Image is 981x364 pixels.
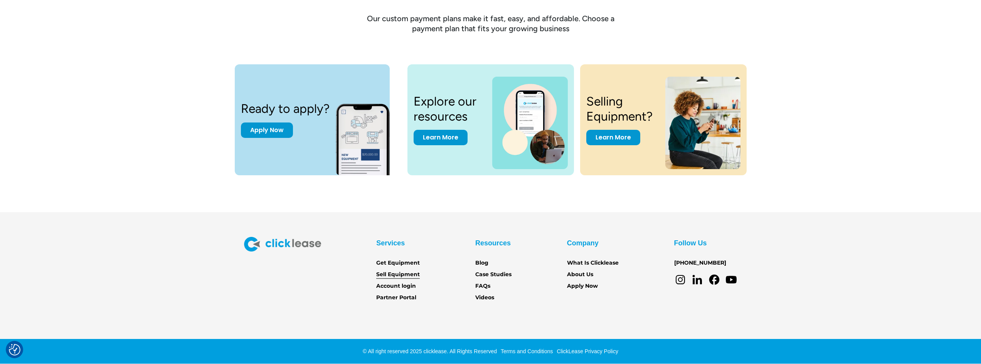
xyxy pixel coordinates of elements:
[356,13,626,34] div: Our custom payment plans make it fast, easy, and affordable. Choose a payment plan that fits your...
[475,270,512,279] a: Case Studies
[567,237,599,249] div: Company
[414,94,483,124] h3: Explore our resources
[376,259,420,267] a: Get Equipment
[475,259,488,267] a: Blog
[555,348,618,354] a: ClickLease Privacy Policy
[241,122,293,138] a: Apply Now
[475,294,494,302] a: Videos
[475,282,490,290] a: FAQs
[665,77,740,169] img: a woman sitting on a stool looking at her cell phone
[336,95,404,175] img: New equipment quote on the screen of a smart phone
[492,77,567,169] img: a photo of a man on a laptop and a cell phone
[475,237,511,249] div: Resources
[414,130,468,145] a: Learn More
[244,237,321,252] img: Clicklease logo
[376,237,405,249] div: Services
[567,259,619,267] a: What Is Clicklease
[674,237,707,249] div: Follow Us
[376,270,420,279] a: Sell Equipment
[9,344,20,356] img: Revisit consent button
[363,347,497,355] div: © All right reserved 2025 clicklease. All Rights Reserved
[586,130,640,145] a: Learn More
[674,259,726,267] a: [PHONE_NUMBER]
[499,348,553,354] a: Terms and Conditions
[376,282,416,290] a: Account login
[586,94,656,124] h3: Selling Equipment?
[567,270,593,279] a: About Us
[9,344,20,356] button: Consent Preferences
[241,101,330,116] h3: Ready to apply?
[567,282,598,290] a: Apply Now
[376,294,416,302] a: Partner Portal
